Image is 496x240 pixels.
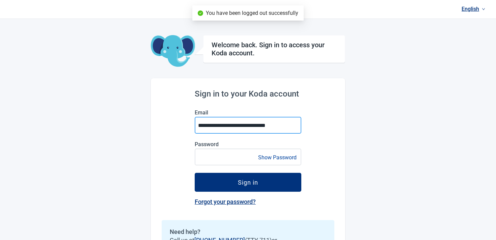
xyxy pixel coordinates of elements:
[459,3,488,15] a: Current language: English
[198,10,203,16] span: check-circle
[195,89,301,99] h2: Sign in to your Koda account
[151,35,195,68] img: Koda Elephant
[213,4,283,15] img: Koda Health
[195,198,256,205] a: Forgot your password?
[238,179,258,186] div: Sign in
[195,141,301,148] label: Password
[482,7,485,11] span: down
[256,153,299,162] button: Show Password
[195,173,301,192] button: Sign in
[170,228,326,235] h2: Need help?
[206,10,298,16] span: You have been logged out successfully
[212,41,337,57] h1: Welcome back. Sign in to access your Koda account.
[195,109,301,116] label: Email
